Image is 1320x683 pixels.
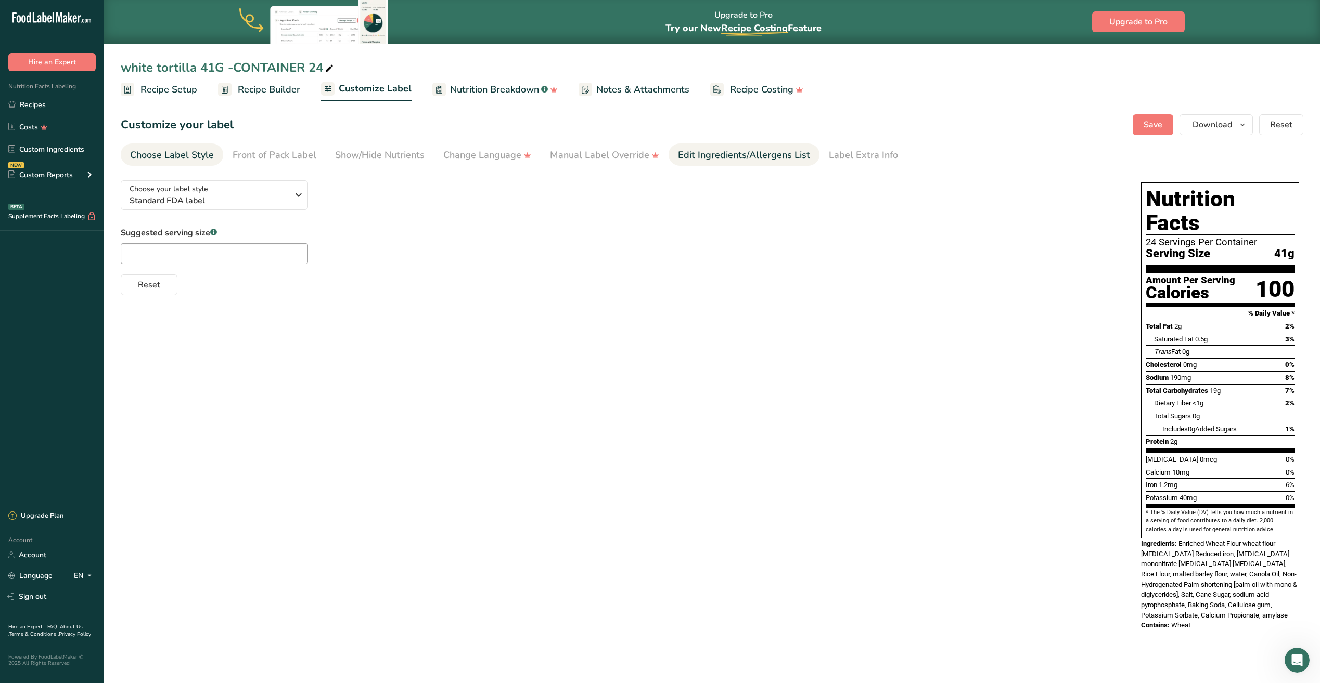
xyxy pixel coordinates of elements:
[1146,322,1173,330] span: Total Fat
[8,654,96,666] div: Powered By FoodLabelMaker © 2025 All Rights Reserved
[121,180,308,210] button: Choose your label style Standard FDA label
[443,148,531,162] div: Change Language
[339,82,412,96] span: Customize Label
[1285,399,1295,407] span: 2%
[8,623,45,631] a: Hire an Expert .
[1255,275,1295,303] div: 100
[1286,455,1295,463] span: 0%
[1146,237,1295,247] div: 24 Servings Per Container
[1195,335,1208,343] span: 0.5g
[665,1,822,44] div: Upgrade to Pro
[1193,399,1203,407] span: <1g
[8,60,200,126] div: LIA says…
[8,60,134,103] div: Hi,​How can we help you [DATE]?LIA • Just now
[321,77,412,102] a: Customize Label
[8,169,73,180] div: Custom Reports
[8,204,24,210] div: BETA
[1144,119,1162,131] span: Save
[138,279,160,291] span: Reset
[1159,481,1177,489] span: 1.2mg
[130,148,214,162] div: Choose Label Style
[238,83,300,97] span: Recipe Builder
[1188,425,1195,433] span: 0g
[140,83,197,97] span: Recipe Setup
[1285,322,1295,330] span: 2%
[1162,425,1237,433] span: Includes Added Sugars
[80,6,162,22] h1: Food Label Maker, Inc.
[1182,348,1189,356] span: 0g
[74,570,96,582] div: EN
[44,6,61,22] img: Profile image for Rana
[1141,540,1177,547] span: Ingredients:
[1285,387,1295,395] span: 7%
[730,83,793,97] span: Recipe Costing
[432,78,558,101] a: Nutrition Breakdown
[8,53,96,71] button: Hire an Expert
[121,58,336,77] div: white tortilla 41G -CONTAINER 24
[450,83,539,97] span: Nutrition Breakdown
[1270,119,1292,131] span: Reset
[218,78,300,101] a: Recipe Builder
[1210,387,1221,395] span: 19g
[121,78,197,101] a: Recipe Setup
[8,623,83,638] a: About Us .
[678,148,810,162] div: Edit Ingredients/Allergens List
[1146,285,1235,300] div: Calories
[16,340,24,349] button: Emoji picker
[1146,387,1208,395] span: Total Carbohydrates
[1286,468,1295,476] span: 0%
[1285,648,1310,673] iframe: Intercom live chat
[1174,322,1182,330] span: 2g
[1170,438,1177,445] span: 2g
[1180,494,1197,502] span: 40mg
[9,631,59,638] a: Terms & Conditions .
[1154,335,1194,343] span: Saturated Fat
[1154,348,1181,356] span: Fat
[1285,425,1295,433] span: 1%
[1146,374,1169,382] span: Sodium
[550,148,659,162] div: Manual Label Override
[17,66,125,97] div: Hi, ​ How can we help you [DATE]?
[1171,621,1190,629] span: Wheat
[163,4,183,24] button: Home
[710,78,803,101] a: Recipe Costing
[1200,455,1217,463] span: 0mcg
[1274,247,1295,260] span: 41g
[1146,438,1169,445] span: Protein
[1141,621,1170,629] span: Contains:
[1146,307,1295,320] section: % Daily Value *
[121,274,177,295] button: Reset
[1146,187,1295,235] h1: Nutrition Facts
[1193,119,1232,131] span: Download
[1286,494,1295,502] span: 0%
[1133,114,1173,135] button: Save
[9,308,199,336] textarea: Message…
[1180,114,1253,135] button: Download
[665,22,822,34] span: Try our New Feature
[1141,540,1297,619] span: Enriched Wheat Flour wheat flour [MEDICAL_DATA] Reduced iron, [MEDICAL_DATA] mononitrate [MEDICAL...
[1146,494,1178,502] span: Potassium
[7,4,27,24] button: go back
[1285,374,1295,382] span: 8%
[1109,16,1168,28] span: Upgrade to Pro
[183,4,201,23] div: Close
[1193,412,1200,420] span: 0g
[8,162,24,168] div: NEW
[130,194,288,207] span: Standard FDA label
[1154,348,1171,356] i: Trans
[59,6,75,22] img: Profile image for Reem
[47,623,60,631] a: FAQ .
[335,148,425,162] div: Show/Hide Nutrients
[1172,468,1189,476] span: 10mg
[1146,455,1198,463] span: [MEDICAL_DATA]
[1170,374,1191,382] span: 190mg
[30,6,46,22] img: Profile image for Rachelle
[1285,361,1295,369] span: 0%
[233,148,316,162] div: Front of Pack Label
[1146,247,1210,260] span: Serving Size
[1146,468,1171,476] span: Calcium
[829,148,898,162] div: Label Extra Info
[721,22,788,34] span: Recipe Costing
[596,83,689,97] span: Notes & Attachments
[1146,275,1235,285] div: Amount Per Serving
